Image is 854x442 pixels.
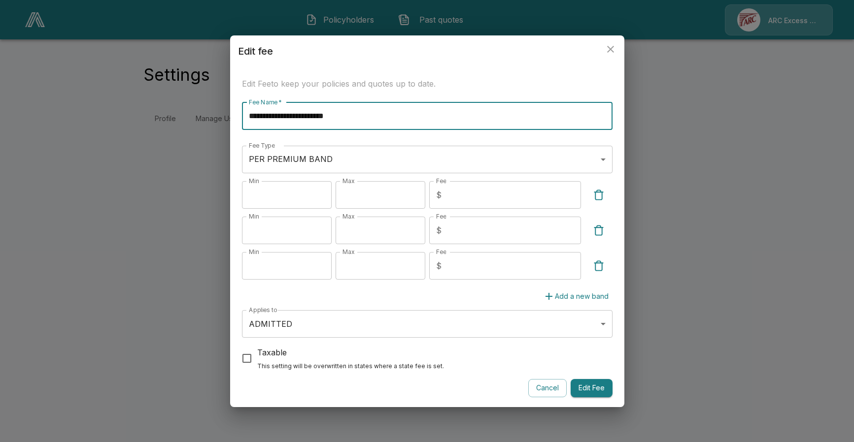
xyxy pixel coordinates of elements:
[571,379,613,397] button: Edit Fee
[249,177,259,185] label: Min
[342,177,355,185] label: Max
[242,146,613,173] div: PER PREMIUM BAND
[257,362,444,370] span: This setting will be overwritten in states where a state fee is set.
[436,212,446,221] label: Fee
[242,310,613,338] div: ADMITTED
[528,379,567,397] button: Cancel
[342,248,355,256] label: Max
[242,77,613,91] h6: Edit Fee to keep your policies and quotes up to date.
[249,98,282,106] label: Fee Name
[436,248,446,256] label: Fee
[539,287,613,306] button: Add a new band
[436,177,446,185] label: Fee
[249,212,259,221] label: Min
[230,35,624,67] h2: Edit fee
[601,39,620,59] button: close
[249,306,277,314] label: Applies to
[436,260,442,272] p: $
[593,260,605,272] img: Delete
[342,212,355,221] label: Max
[593,224,605,236] img: Delete
[436,224,442,236] p: $
[436,189,442,201] p: $
[593,189,605,201] img: Delete
[249,248,259,256] label: Min
[257,346,444,359] h6: Taxable
[249,141,275,150] label: Fee Type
